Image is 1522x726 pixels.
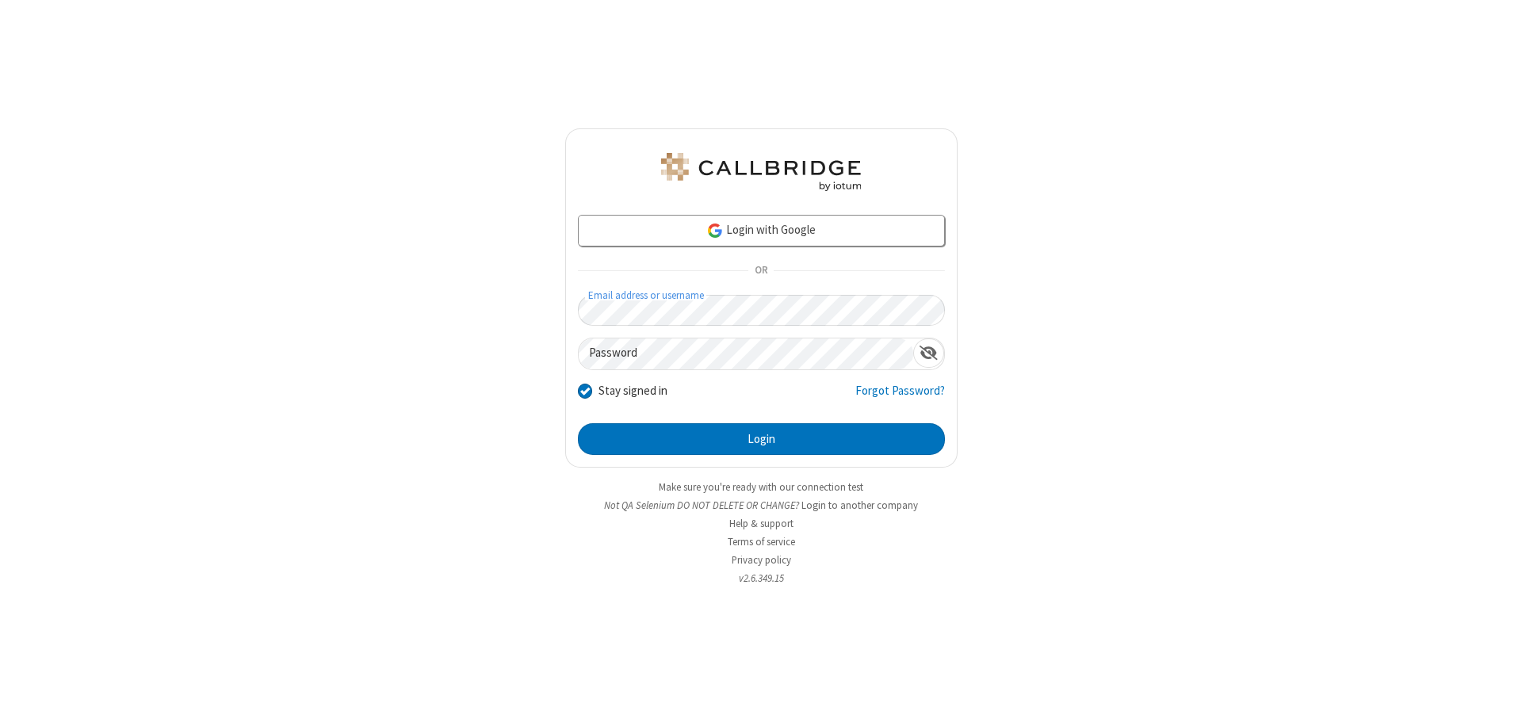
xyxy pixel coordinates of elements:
div: Show password [913,338,944,368]
a: Terms of service [728,535,795,548]
button: Login [578,423,945,455]
a: Make sure you're ready with our connection test [659,480,863,494]
img: QA Selenium DO NOT DELETE OR CHANGE [658,153,864,191]
span: OR [748,260,774,282]
li: v2.6.349.15 [565,571,958,586]
img: google-icon.png [706,222,724,239]
input: Password [579,338,913,369]
li: Not QA Selenium DO NOT DELETE OR CHANGE? [565,498,958,513]
a: Privacy policy [732,553,791,567]
button: Login to another company [801,498,918,513]
a: Login with Google [578,215,945,246]
input: Email address or username [578,295,945,326]
a: Help & support [729,517,794,530]
label: Stay signed in [598,382,667,400]
a: Forgot Password? [855,382,945,412]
